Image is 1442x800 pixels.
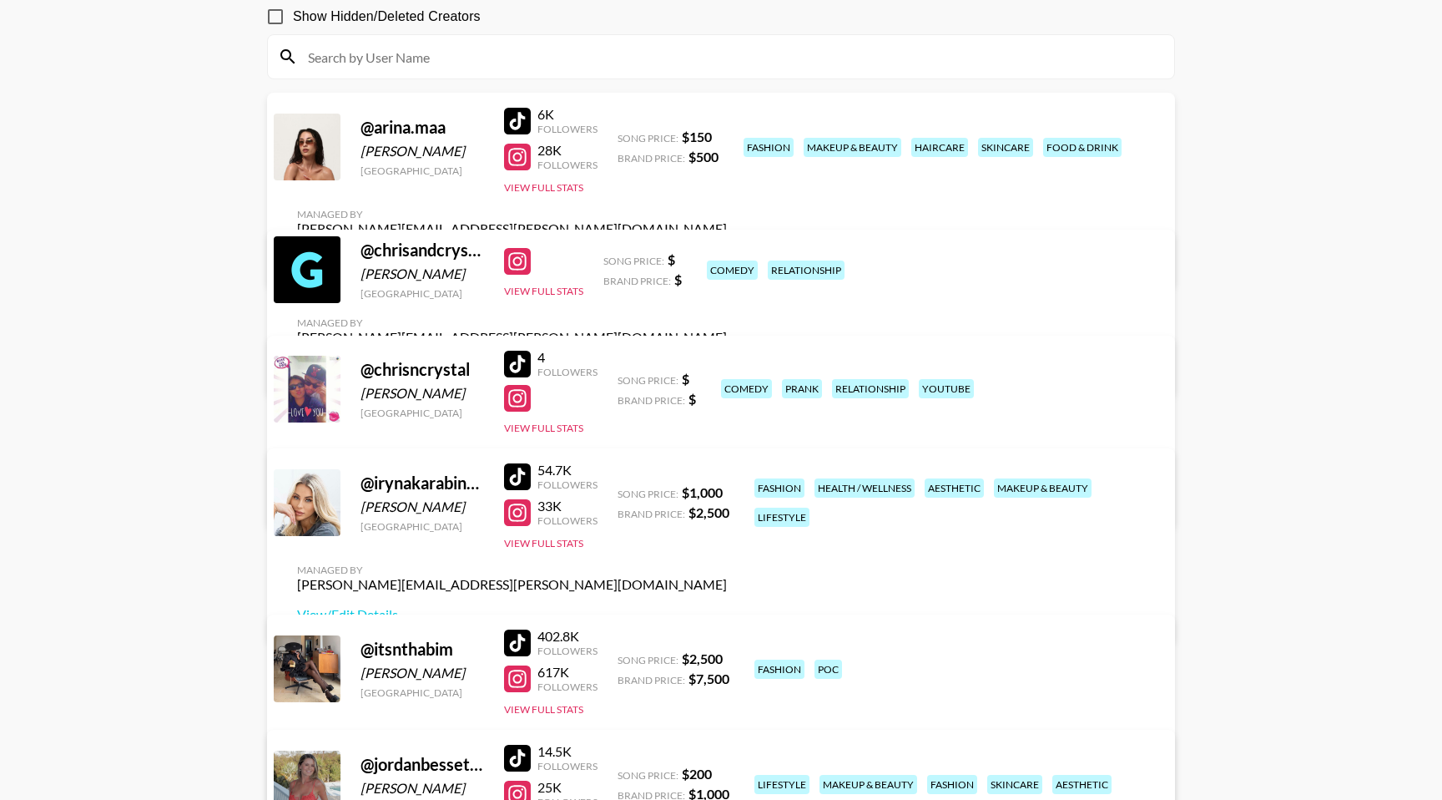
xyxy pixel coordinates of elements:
[814,478,915,498] div: health / wellness
[297,564,727,576] div: Managed By
[360,754,484,775] div: @ jordanbessette_
[1043,138,1122,157] div: food & drink
[537,159,597,171] div: Followers
[360,143,484,159] div: [PERSON_NAME]
[682,484,723,500] strong: $ 1,000
[537,743,597,760] div: 14.5K
[927,775,977,794] div: fashion
[919,379,974,398] div: youtube
[360,165,484,177] div: [GEOGRAPHIC_DATA]
[537,779,597,796] div: 25K
[987,775,1042,794] div: skincare
[293,7,481,27] span: Show Hidden/Deleted Creators
[360,385,484,402] div: [PERSON_NAME]
[688,391,696,407] strong: $
[360,639,484,660] div: @ itsnthabim
[537,628,597,645] div: 402.8K
[1052,775,1112,794] div: aesthetic
[618,394,685,407] span: Brand Price:
[297,606,727,623] a: View/Edit Details
[603,275,671,287] span: Brand Price:
[298,43,1164,70] input: Search by User Name
[674,271,682,287] strong: $
[754,478,804,498] div: fashion
[925,478,984,498] div: aesthetic
[814,660,842,679] div: poc
[618,654,678,666] span: Song Price:
[754,775,809,794] div: lifestyle
[618,374,678,387] span: Song Price:
[782,379,822,398] div: prank
[819,775,917,794] div: makeup & beauty
[360,780,484,797] div: [PERSON_NAME]
[537,366,597,378] div: Followers
[504,285,583,297] button: View Full Stats
[297,316,727,329] div: Managed By
[537,142,597,159] div: 28K
[537,498,597,514] div: 33K
[504,422,583,434] button: View Full Stats
[832,379,909,398] div: relationship
[682,371,689,387] strong: $
[504,181,583,194] button: View Full Stats
[754,660,804,679] div: fashion
[682,651,723,666] strong: $ 2,500
[537,760,597,772] div: Followers
[537,123,597,135] div: Followers
[360,287,484,300] div: [GEOGRAPHIC_DATA]
[360,686,484,699] div: [GEOGRAPHIC_DATA]
[978,138,1033,157] div: skincare
[994,478,1092,498] div: makeup & beauty
[618,769,678,782] span: Song Price:
[688,149,718,165] strong: $ 500
[360,359,484,380] div: @ chrisncrystal
[360,407,484,419] div: [GEOGRAPHIC_DATA]
[618,508,685,520] span: Brand Price:
[744,138,794,157] div: fashion
[537,478,597,491] div: Followers
[682,766,712,782] strong: $ 200
[360,240,484,261] div: @ chrisandcrystal14
[688,671,729,686] strong: $ 7,500
[754,508,809,527] div: lifestyle
[688,504,729,520] strong: $ 2,500
[360,499,484,515] div: [PERSON_NAME]
[297,220,727,237] div: [PERSON_NAME][EMAIL_ADDRESS][PERSON_NAME][DOMAIN_NAME]
[537,462,597,478] div: 54.7K
[504,703,583,716] button: View Full Stats
[768,261,845,280] div: relationship
[297,208,727,220] div: Managed By
[360,520,484,533] div: [GEOGRAPHIC_DATA]
[537,349,597,366] div: 4
[618,152,685,165] span: Brand Price:
[618,132,678,144] span: Song Price:
[360,266,484,282] div: [PERSON_NAME]
[360,665,484,681] div: [PERSON_NAME]
[707,261,758,280] div: comedy
[360,117,484,138] div: @ arina.maa
[537,681,597,693] div: Followers
[682,129,712,144] strong: $ 150
[618,674,685,686] span: Brand Price:
[721,379,772,398] div: comedy
[297,576,727,593] div: [PERSON_NAME][EMAIL_ADDRESS][PERSON_NAME][DOMAIN_NAME]
[537,514,597,527] div: Followers
[537,664,597,681] div: 617K
[504,537,583,549] button: View Full Stats
[911,138,968,157] div: haircare
[360,473,484,494] div: @ irynakarabinovych
[668,251,675,267] strong: $
[603,255,664,267] span: Song Price:
[537,106,597,123] div: 6K
[297,329,727,346] div: [PERSON_NAME][EMAIL_ADDRESS][PERSON_NAME][DOMAIN_NAME]
[804,138,901,157] div: makeup & beauty
[537,645,597,657] div: Followers
[618,488,678,500] span: Song Price:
